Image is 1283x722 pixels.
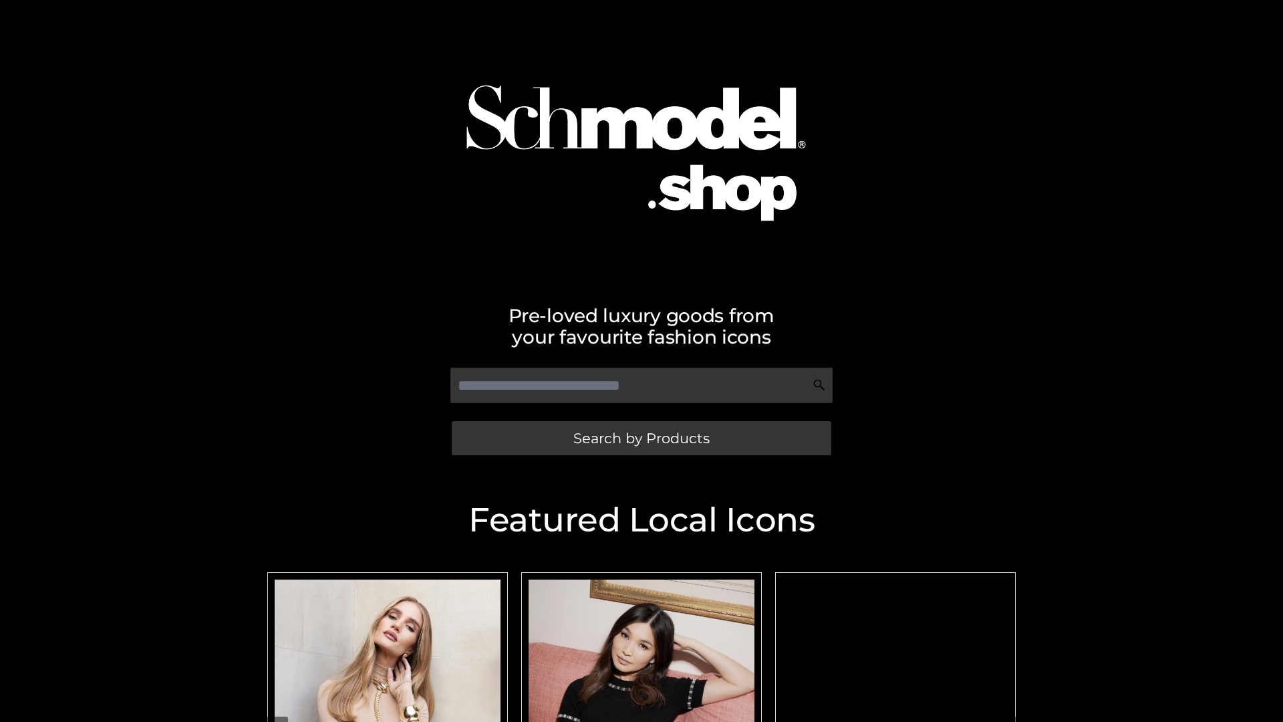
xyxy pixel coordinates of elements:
[452,421,831,455] a: Search by Products
[813,378,826,392] img: Search Icon
[573,431,710,445] span: Search by Products
[261,503,1022,537] h2: Featured Local Icons​
[261,305,1022,348] h2: Pre-loved luxury goods from your favourite fashion icons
